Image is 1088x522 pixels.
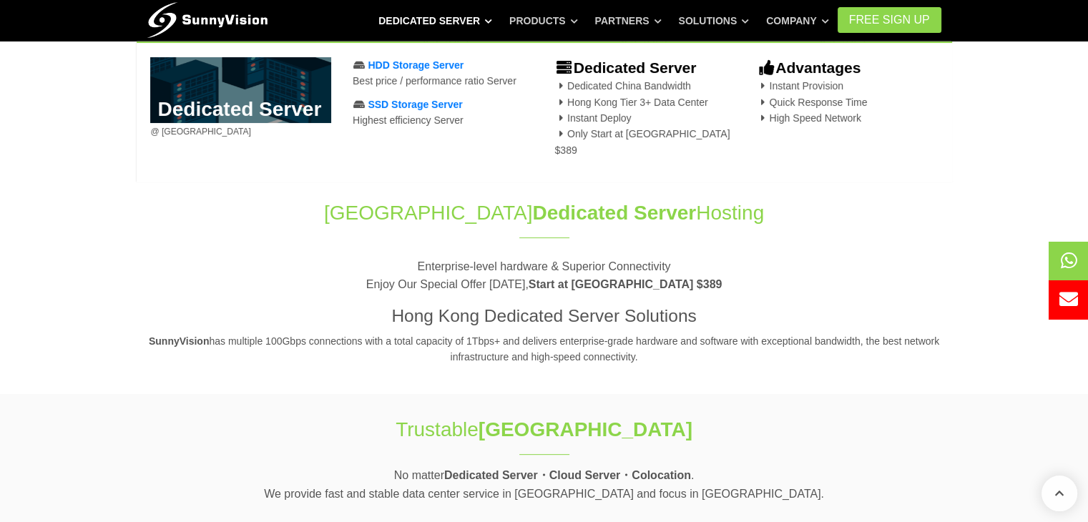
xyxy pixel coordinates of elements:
[554,80,730,156] span: Dedicated China Bandwidth Hong Kong Tier 3+ Data Center Instant Deploy Only Start at [GEOGRAPHIC_...
[838,7,941,33] a: FREE Sign Up
[368,59,464,71] span: HDD Storage Server
[595,8,662,34] a: Partners
[757,80,867,124] span: Instant Provision Quick Response Time High Speed Network
[147,199,941,227] h1: [GEOGRAPHIC_DATA] Hosting
[150,127,250,137] span: @ [GEOGRAPHIC_DATA]
[306,415,783,443] h1: Trustable
[766,8,829,34] a: Company
[147,466,941,503] p: No matter . We provide fast and stable data center service in [GEOGRAPHIC_DATA] and focus in [GEO...
[147,257,941,294] p: Enterprise-level hardware & Superior Connectivity Enjoy Our Special Offer [DATE],
[532,202,696,224] span: Dedicated Server
[368,99,462,110] span: SSD Storage Server
[529,278,722,290] strong: Start at [GEOGRAPHIC_DATA] $389
[353,99,464,126] a: SSD Storage ServerHighest efficiency Server
[509,8,578,34] a: Products
[147,333,941,365] p: has multiple 100Gbps connections with a total capacity of 1Tbps+ and delivers enterprise-grade ha...
[554,59,696,76] b: Dedicated Server
[147,304,941,328] h3: Hong Kong Dedicated Server Solutions
[353,59,516,87] a: HDD Storage ServerBest price / performance ratio Server
[479,418,692,440] strong: [GEOGRAPHIC_DATA]
[678,8,749,34] a: Solutions
[757,59,861,76] b: Advantages
[137,41,952,182] div: Dedicated Server
[149,335,210,347] strong: SunnyVision
[444,469,691,481] strong: Dedicated Server・Cloud Server・Colocation
[378,8,492,34] a: Dedicated Server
